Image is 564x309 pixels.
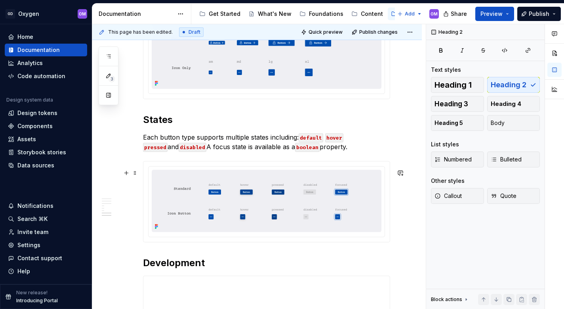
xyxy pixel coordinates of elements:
[108,29,173,35] span: This page has been edited.
[17,109,57,117] div: Design tokens
[431,11,438,17] div: OM
[491,192,516,200] span: Quote
[17,148,66,156] div: Storybook stories
[5,120,87,132] a: Components
[475,7,514,21] button: Preview
[179,143,206,152] code: disabled
[348,8,386,20] a: Content
[434,119,463,127] span: Heading 5
[17,46,60,54] div: Documentation
[431,188,484,204] button: Callout
[361,10,383,18] div: Content
[431,96,484,112] button: Heading 3
[5,226,87,238] a: Invite team
[258,10,292,18] div: What's New
[6,97,53,103] div: Design system data
[17,215,48,223] div: Search ⌘K
[6,9,15,19] div: GD
[17,254,62,262] div: Contact support
[434,192,462,200] span: Callout
[5,44,87,56] a: Documentation
[480,10,503,18] span: Preview
[5,107,87,119] a: Design tokens
[5,265,87,278] button: Help
[491,100,521,108] span: Heading 4
[296,8,347,20] a: Foundations
[17,33,33,41] div: Home
[143,143,168,152] code: pressed
[79,11,86,17] div: OM
[17,267,30,275] div: Help
[189,29,200,35] span: Draft
[196,8,244,20] a: Get Started
[2,5,90,22] button: GDOxygenOM
[395,8,425,19] button: Add
[451,10,467,18] span: Share
[17,122,53,130] div: Components
[5,133,87,146] a: Assets
[5,213,87,225] button: Search ⌘K
[99,10,173,18] div: Documentation
[431,177,465,185] div: Other styles
[388,8,439,20] a: Components
[431,294,469,305] div: Block actions
[209,10,240,18] div: Get Started
[5,70,87,83] a: Code automation
[299,27,346,38] button: Quick preview
[309,10,343,18] div: Foundations
[405,11,415,17] span: Add
[5,146,87,159] a: Storybook stories
[143,132,390,152] p: Each button type supports multiple states including: and A focus state is available as a property.
[431,152,484,167] button: Numbered
[491,155,522,163] span: Bulleted
[434,155,472,163] span: Numbered
[487,188,540,204] button: Quote
[16,290,48,296] p: New release!
[349,27,401,38] button: Publish changes
[439,7,472,21] button: Share
[309,29,343,35] span: Quick preview
[17,228,48,236] div: Invite team
[143,113,390,126] h2: States
[487,152,540,167] button: Bulleted
[143,257,390,269] h2: Development
[359,29,398,35] span: Publish changes
[5,159,87,172] a: Data sources
[299,133,323,142] code: default
[325,133,343,142] code: hover
[109,76,115,82] span: 3
[431,140,459,148] div: List styles
[529,10,549,18] span: Publish
[17,135,36,143] div: Assets
[431,115,484,131] button: Heading 5
[17,161,54,169] div: Data sources
[16,297,58,304] p: Introducing Portal
[487,96,540,112] button: Heading 4
[17,72,65,80] div: Code automation
[17,202,53,210] div: Notifications
[517,7,561,21] button: Publish
[5,239,87,251] a: Settings
[434,81,472,89] span: Heading 1
[434,100,468,108] span: Heading 3
[5,57,87,69] a: Analytics
[5,252,87,265] button: Contact support
[18,10,39,18] div: Oxygen
[17,59,43,67] div: Analytics
[431,66,461,74] div: Text styles
[196,6,393,22] div: Page tree
[5,31,87,43] a: Home
[295,143,320,152] code: boolean
[431,296,462,303] div: Block actions
[17,241,40,249] div: Settings
[487,115,540,131] button: Body
[5,200,87,212] button: Notifications
[245,8,295,20] a: What's New
[431,77,484,93] button: Heading 1
[491,119,505,127] span: Body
